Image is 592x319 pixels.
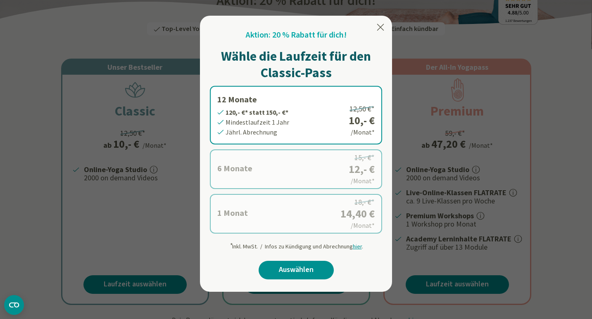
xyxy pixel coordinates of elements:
span: hier [353,243,362,250]
h1: Wähle die Laufzeit für den Classic-Pass [210,48,382,81]
button: CMP-Widget öffnen [4,295,24,315]
h2: Aktion: 20 % Rabatt für dich! [246,29,347,41]
div: Inkl. MwSt. / Infos zu Kündigung und Abrechnung . [229,239,363,251]
a: Auswählen [259,261,334,279]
